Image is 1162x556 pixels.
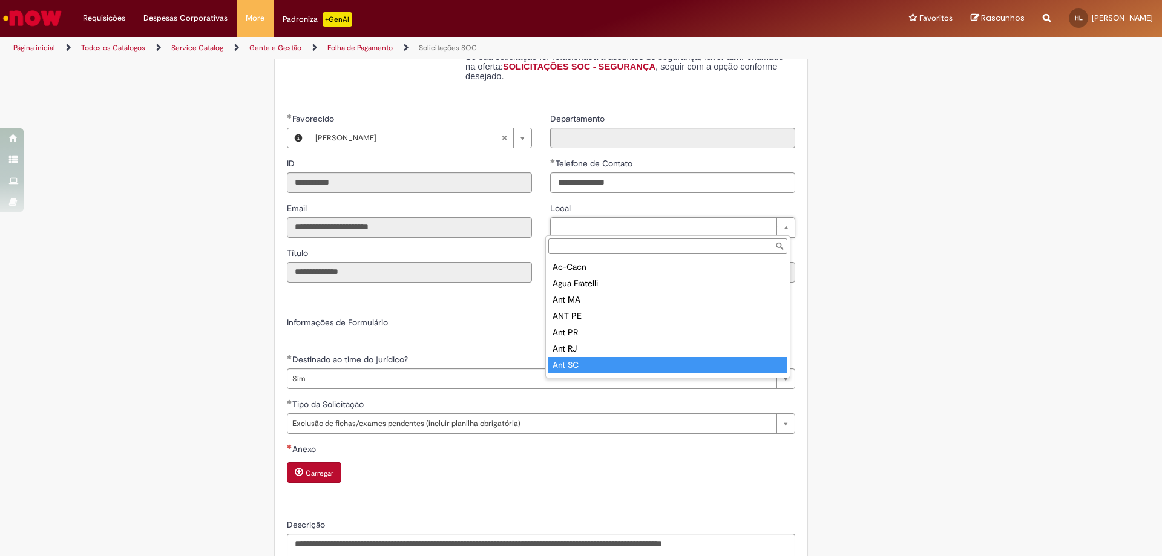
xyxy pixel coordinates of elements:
div: ANT PE [548,308,787,324]
div: Ant MA [548,292,787,308]
div: Ant SC [548,357,787,373]
div: Antigo CDD Mooca [548,373,787,390]
div: Ac-Cacn [548,259,787,275]
div: Agua Fratelli [548,275,787,292]
ul: Local [546,257,790,378]
div: Ant PR [548,324,787,341]
div: Ant RJ [548,341,787,357]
